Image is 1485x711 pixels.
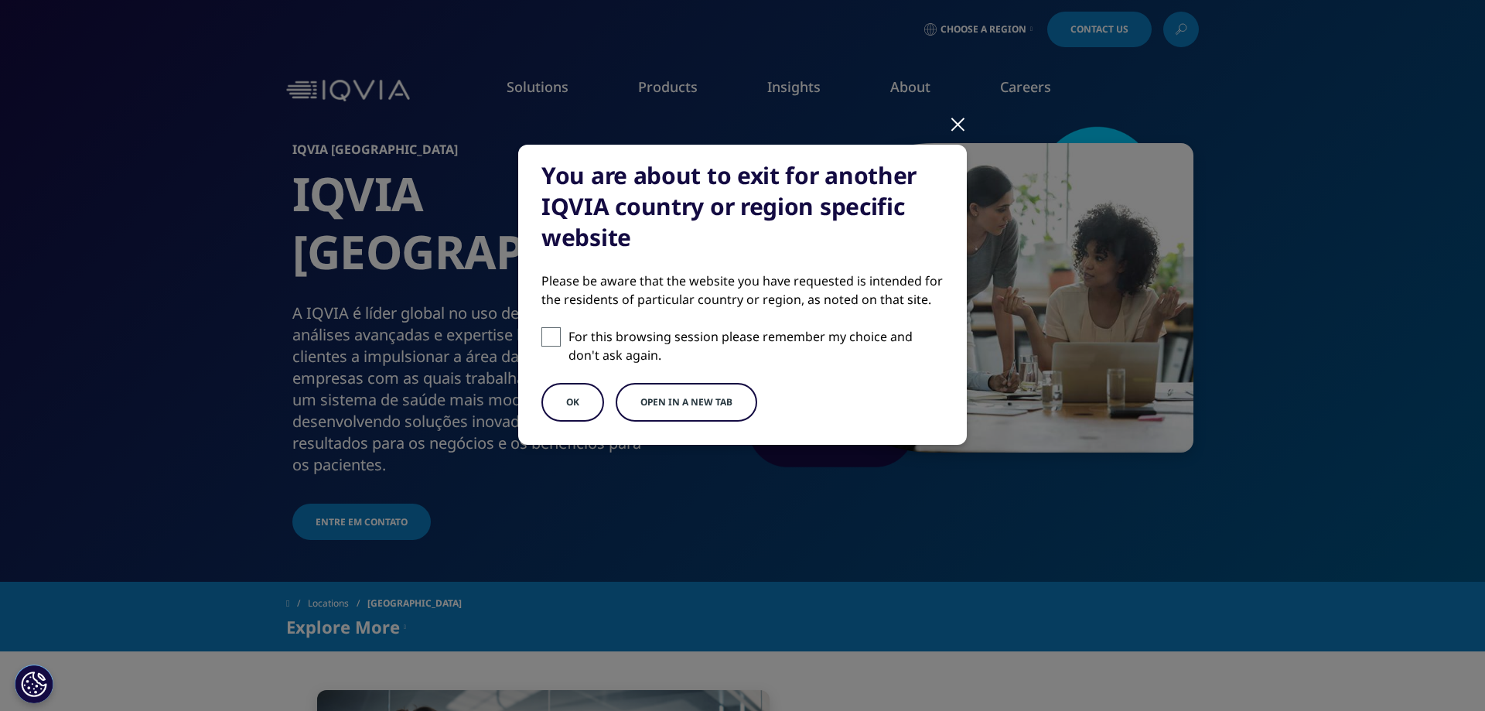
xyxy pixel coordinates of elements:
button: Open in a new tab [616,383,757,422]
div: Please be aware that the website you have requested is intended for the residents of particular c... [541,272,944,309]
button: Definições de cookies [15,665,53,703]
p: For this browsing session please remember my choice and don't ask again. [568,327,944,364]
div: You are about to exit for another IQVIA country or region specific website [541,160,944,253]
button: OK [541,383,604,422]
